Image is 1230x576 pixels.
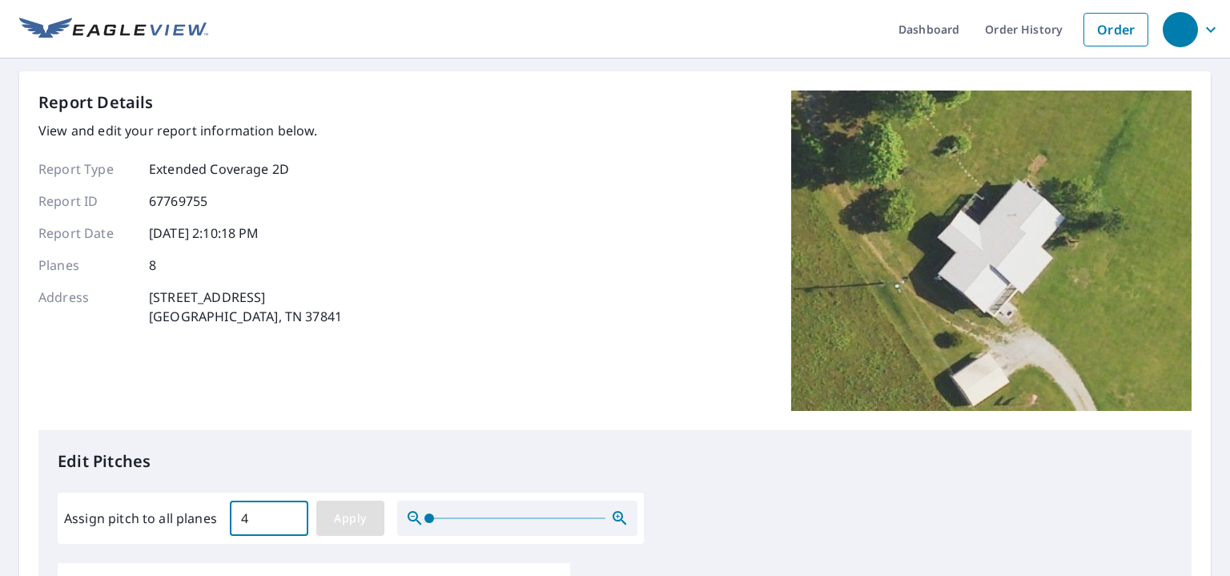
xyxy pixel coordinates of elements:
p: View and edit your report information below. [38,121,342,140]
p: Extended Coverage 2D [149,159,289,179]
input: 00.0 [230,496,308,541]
p: Report Details [38,91,154,115]
img: EV Logo [19,18,208,42]
p: 8 [149,256,156,275]
p: Address [38,288,135,326]
a: Order [1083,13,1148,46]
p: Report Date [38,224,135,243]
p: Edit Pitches [58,449,1172,473]
p: Report Type [38,159,135,179]
span: Apply [329,509,372,529]
label: Assign pitch to all planes [64,509,217,528]
img: Top image [791,91,1192,411]
button: Apply [316,501,384,536]
p: Report ID [38,191,135,211]
p: [DATE] 2:10:18 PM [149,224,259,243]
p: [STREET_ADDRESS] [GEOGRAPHIC_DATA], TN 37841 [149,288,342,326]
p: Planes [38,256,135,275]
p: 67769755 [149,191,207,211]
